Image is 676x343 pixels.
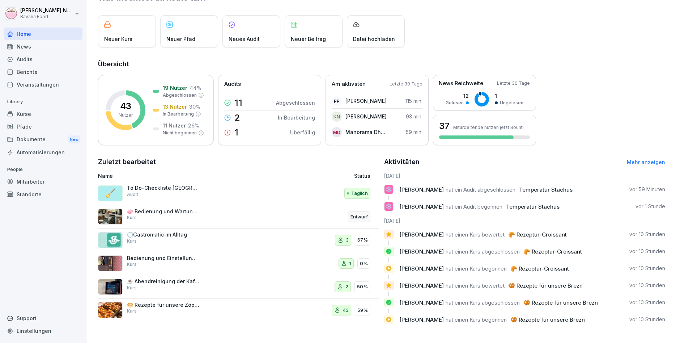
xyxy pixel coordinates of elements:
span: [PERSON_NAME] [399,265,444,272]
p: Letzte 30 Tage [497,80,530,87]
span: [PERSON_NAME] [399,231,444,238]
span: hat einen Kurs begonnen [446,316,507,323]
p: 2 [345,283,348,290]
div: KN [332,112,342,122]
span: [PERSON_NAME] [399,186,444,193]
h2: Zuletzt bearbeitet [98,157,379,167]
p: News Reichweite [439,79,483,88]
p: People [4,164,82,175]
p: 1 [349,260,351,267]
span: 🥨 Rezepte für unsere Brezn [523,299,598,306]
img: g80a8fc6kexzniuu9it64ulf.png [98,302,123,318]
p: To Do-Checkliste [GEOGRAPHIC_DATA] [127,185,199,191]
a: Bedienung und Einstellungen des BackofensKurs10% [98,252,379,276]
span: 🥐 Rezeptur-Croissant [523,248,582,255]
p: Kurs [127,214,137,221]
p: Ungelesen [500,100,523,106]
p: Audits [224,80,241,88]
p: Status [354,172,370,180]
p: Kurs [127,261,137,268]
p: 2 [234,113,240,122]
span: 🥨 Rezepte für unsere Brezn [510,316,585,323]
a: Einstellungen [4,325,82,337]
p: 67% [357,237,368,244]
p: vor 1 Stunde [635,203,665,210]
p: ❄️ [386,201,392,212]
p: Neuer Beitrag [291,35,326,43]
p: Gelesen [446,100,464,106]
a: ☕ Abendreinigung der KaffeemaschineKurs250% [98,275,379,299]
p: Bedienung und Einstellungen des Backofens [127,255,199,262]
div: Support [4,312,82,325]
span: Temperatur Stachus [506,203,560,210]
span: 🥐 Rezeptur-Croissant [510,265,569,272]
p: 3 [346,237,349,244]
a: 🧼 Bedienung und Wartung der SpülmaschineKursEntwurf [98,205,379,229]
p: 44 % [190,84,201,92]
h2: Übersicht [98,59,665,69]
p: vor 10 Stunden [629,248,665,255]
p: Am aktivsten [332,80,366,88]
p: 93 min. [406,113,422,120]
p: Überfällig [290,129,315,136]
p: 115 min. [405,97,422,105]
a: Home [4,28,82,40]
span: hat ein Audit begonnen [446,203,502,210]
p: Mitarbeitende nutzen jetzt Bounti [453,125,524,130]
img: buyrzw12wp5m6g47g8tqix2n.png [98,209,123,225]
p: Kurs [127,238,137,244]
p: 1 [495,92,523,100]
span: [PERSON_NAME] [399,203,444,210]
p: Täglich [351,190,368,197]
p: Neues Audit [229,35,260,43]
a: 🕒Gastromatic im AlltagKurs367% [98,229,379,252]
a: Standorte [4,188,82,201]
p: Kurs [127,308,137,314]
p: Name [98,172,274,180]
p: vor 10 Stunden [629,265,665,272]
p: 🕒Gastromatic im Alltag [127,231,199,238]
p: Bavaria Food [20,14,73,19]
p: 1 [234,128,238,137]
h6: [DATE] [384,172,665,180]
span: hat einen Kurs bewertet [446,231,505,238]
p: 🥯 Rezepte für unsere Zöpfe [127,302,199,308]
a: Kurse [4,108,82,120]
p: vor 10 Stunden [629,316,665,323]
p: ❄️ [386,184,392,194]
div: Berichte [4,66,82,78]
p: [PERSON_NAME] Neurohr [20,8,73,14]
a: Mehr anzeigen [627,159,665,165]
a: Mitarbeiter [4,175,82,188]
p: 🧼 Bedienung und Wartung der Spülmaschine [127,208,199,215]
p: 13 Nutzer [163,103,187,110]
div: PP [332,96,342,106]
p: Entwurf [350,213,368,221]
a: Automatisierungen [4,146,82,159]
h6: [DATE] [384,217,665,225]
p: Neuer Pfad [166,35,195,43]
a: Veranstaltungen [4,78,82,91]
a: 🥯 Rezepte für unsere ZöpfeKurs4359% [98,299,379,322]
div: New [68,135,80,144]
p: Audit [127,191,138,198]
span: [PERSON_NAME] [399,282,444,289]
p: Abgeschlossen [276,99,315,106]
a: Audits [4,53,82,66]
p: 50% [357,283,368,290]
div: MD [332,127,342,137]
p: In Bearbeitung [163,111,194,117]
img: zf1diywe2uika4nfqdkmjb3e.png [98,232,123,248]
p: 59 min. [406,128,422,136]
p: 19 Nutzer [163,84,187,92]
a: 🧹To Do-Checkliste [GEOGRAPHIC_DATA]AuditTäglich [98,182,379,205]
p: Letzte 30 Tage [390,81,422,87]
